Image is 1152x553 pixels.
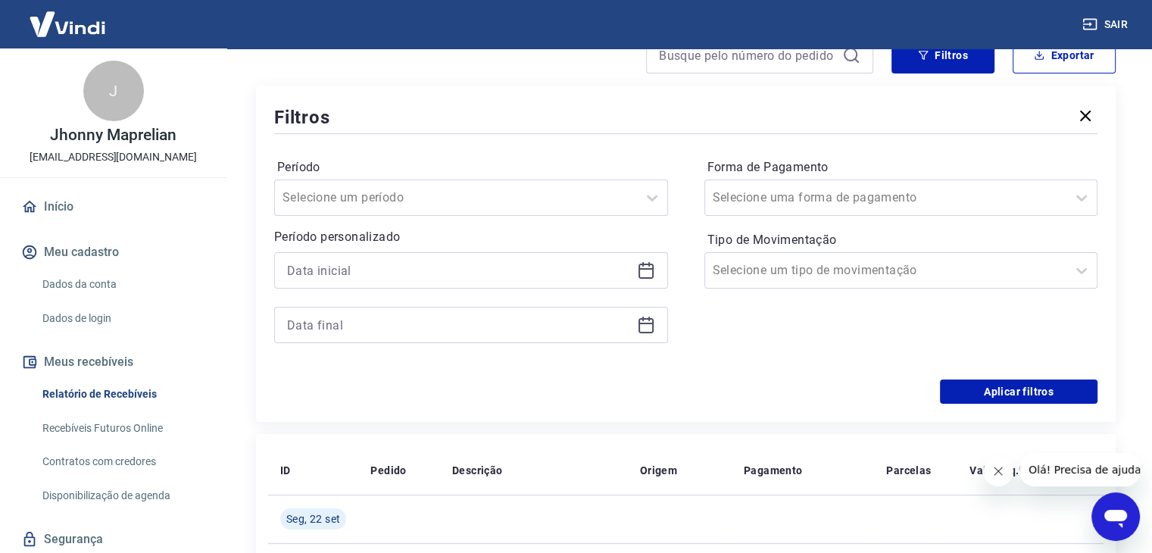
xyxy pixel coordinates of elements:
h5: Filtros [274,105,330,130]
iframe: Mensagem da empresa [1019,453,1140,486]
button: Sair [1079,11,1134,39]
label: Forma de Pagamento [707,158,1095,177]
input: Data final [287,314,631,336]
input: Busque pelo número do pedido [659,44,836,67]
p: Descrição [452,463,503,478]
p: Origem [640,463,677,478]
p: Valor Líq. [969,463,1019,478]
a: Recebíveis Futuros Online [36,413,208,444]
p: Pedido [370,463,406,478]
button: Filtros [891,37,994,73]
iframe: Botão para abrir a janela de mensagens [1091,492,1140,541]
button: Meu cadastro [18,236,208,269]
p: Jhonny Maprelian [50,127,176,143]
label: Período [277,158,665,177]
a: Disponibilização de agenda [36,480,208,511]
div: J [83,61,144,121]
img: Vindi [18,1,117,47]
label: Tipo de Movimentação [707,231,1095,249]
a: Contratos com credores [36,446,208,477]
a: Dados da conta [36,269,208,300]
a: Relatório de Recebíveis [36,379,208,410]
span: Seg, 22 set [286,511,340,526]
span: Olá! Precisa de ajuda? [9,11,127,23]
button: Meus recebíveis [18,345,208,379]
a: Início [18,190,208,223]
p: Pagamento [744,463,803,478]
button: Aplicar filtros [940,380,1097,404]
button: Exportar [1013,37,1116,73]
p: Parcelas [886,463,931,478]
p: ID [280,463,291,478]
a: Dados de login [36,303,208,334]
p: Período personalizado [274,228,668,246]
iframe: Fechar mensagem [983,456,1013,486]
p: [EMAIL_ADDRESS][DOMAIN_NAME] [30,149,197,165]
input: Data inicial [287,259,631,282]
